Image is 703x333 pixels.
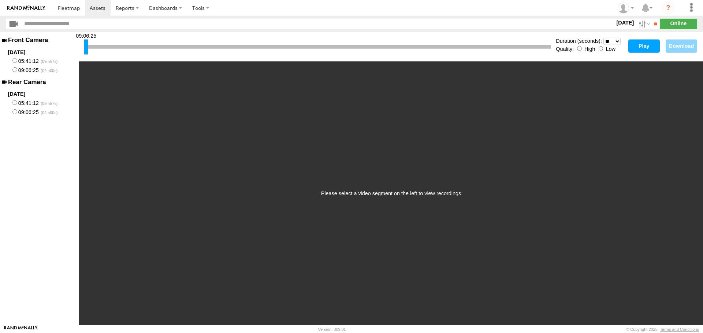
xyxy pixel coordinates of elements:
[662,2,674,14] i: ?
[626,327,699,332] div: © Copyright 2025 -
[321,190,461,196] div: Please select a video segment on the left to view recordings
[556,38,602,44] label: Duration (seconds):
[318,327,346,332] div: Version: 309.01
[12,100,17,105] input: 05:41:12
[12,67,17,72] input: 09:06:25
[12,58,17,63] input: 05:41:12
[615,3,636,14] div: Randy Yohe
[628,39,660,53] button: Play
[12,109,17,114] input: 09:06:25
[660,327,699,332] a: Terms and Conditions
[615,19,635,27] label: [DATE]
[636,19,651,29] label: Search Filter Options
[4,326,38,333] a: Visit our Website
[556,46,574,52] label: Quality:
[606,46,615,52] label: Low
[76,33,96,42] div: 09:06:25
[7,5,45,11] img: rand-logo.svg
[584,46,595,52] label: High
